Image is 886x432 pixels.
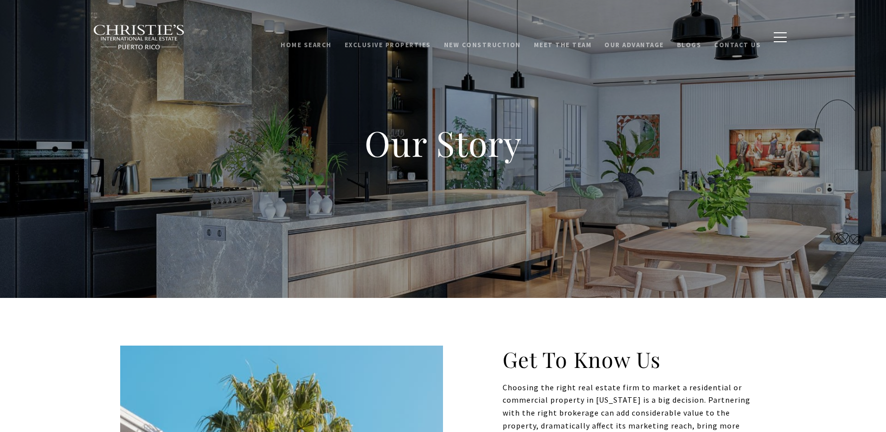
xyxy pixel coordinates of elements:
span: Exclusive Properties [345,32,431,41]
a: Exclusive Properties [338,27,438,46]
span: Blogs [677,32,702,41]
h2: Get To Know Us [503,346,766,373]
span: Our Advantage [604,32,664,41]
h1: Our Story [244,121,642,165]
a: Meet the Team [527,27,598,46]
a: Blogs [670,27,708,46]
a: New Construction [438,27,527,46]
img: Christie's International Real Estate black text logo [93,24,185,50]
span: Contact Us [714,32,761,41]
span: New Construction [444,32,521,41]
a: Home Search [274,27,338,46]
a: Our Advantage [598,27,670,46]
